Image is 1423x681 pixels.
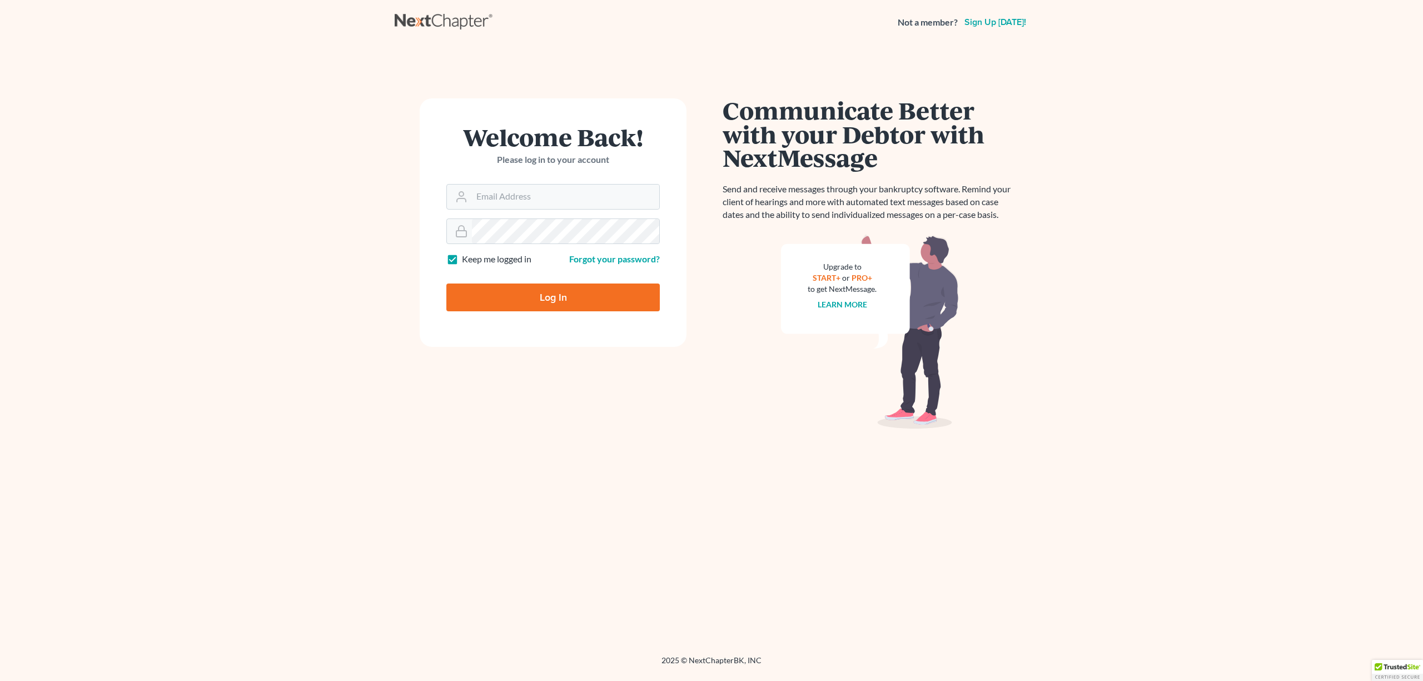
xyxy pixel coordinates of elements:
[446,284,660,311] input: Log In
[723,183,1017,221] p: Send and receive messages through your bankruptcy software. Remind your client of hearings and mo...
[808,261,877,272] div: Upgrade to
[842,273,850,282] span: or
[898,16,958,29] strong: Not a member?
[472,185,659,209] input: Email Address
[818,300,867,309] a: Learn more
[446,153,660,166] p: Please log in to your account
[962,18,1028,27] a: Sign up [DATE]!
[395,655,1028,675] div: 2025 © NextChapterBK, INC
[781,235,959,429] img: nextmessage_bg-59042aed3d76b12b5cd301f8e5b87938c9018125f34e5fa2b7a6b67550977c72.svg
[813,273,840,282] a: START+
[852,273,872,282] a: PRO+
[808,284,877,295] div: to get NextMessage.
[1372,660,1423,681] div: TrustedSite Certified
[462,253,531,266] label: Keep me logged in
[446,125,660,149] h1: Welcome Back!
[723,98,1017,170] h1: Communicate Better with your Debtor with NextMessage
[569,253,660,264] a: Forgot your password?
